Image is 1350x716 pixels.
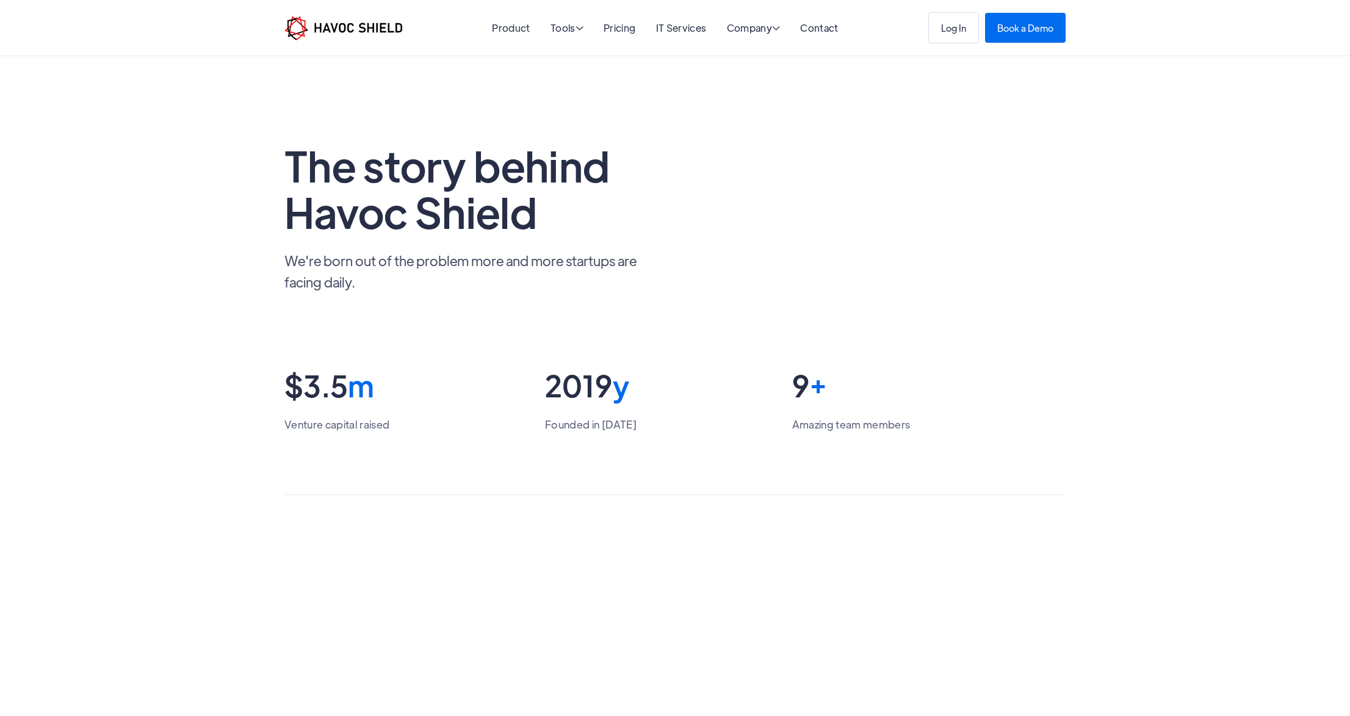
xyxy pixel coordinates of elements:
[348,366,374,404] span: m
[800,21,838,34] a: Contact
[928,12,979,43] a: Log In
[727,23,781,35] div: Company
[284,16,402,40] img: Havoc Shield logo
[545,416,637,434] div: Founded in [DATE]
[656,21,707,34] a: IT Services
[1141,584,1350,716] iframe: Chat Widget
[985,13,1066,43] a: Book a Demo
[545,366,637,405] div: 2019
[550,23,583,35] div: Tools
[792,366,911,405] div: 9
[284,142,651,234] h1: The story behind Havoc Shield
[284,366,389,405] div: $3.5
[604,21,635,34] a: Pricing
[613,366,629,404] span: y
[284,250,651,292] p: We're born out of the problem more and more startups are facing daily.
[284,16,402,40] a: home
[809,366,827,404] span: +
[550,23,583,35] div: Tools
[772,23,780,33] span: 
[576,23,583,33] span: 
[492,21,530,34] a: Product
[284,416,389,434] div: Venture capital raised
[792,416,911,434] div: Amazing team members
[727,23,781,35] div: Company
